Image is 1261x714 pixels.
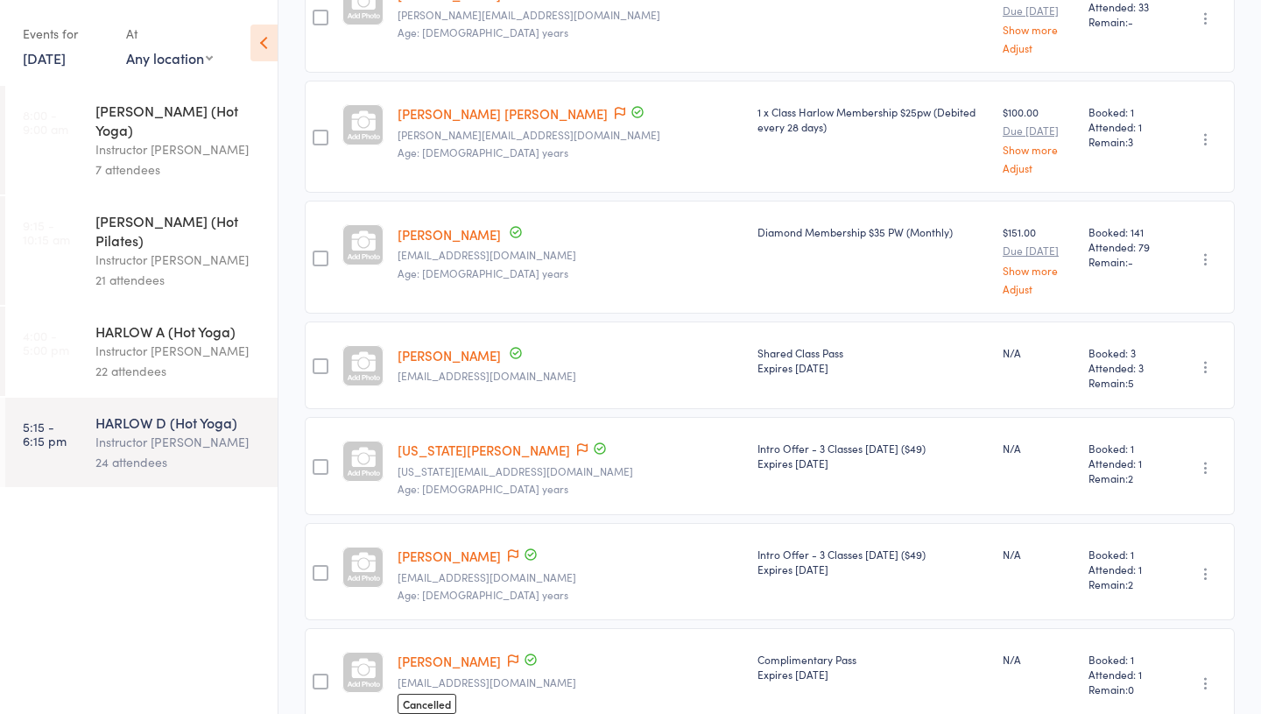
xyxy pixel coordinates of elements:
div: Expires [DATE] [757,562,989,576]
a: 4:00 -5:00 pmHARLOW A (Hot Yoga)Instructor [PERSON_NAME]22 attendees [5,307,278,396]
span: 0 [1128,682,1134,696]
div: Expires [DATE] [757,667,989,682]
div: 22 attendees [95,361,263,381]
a: Show more [1003,144,1074,155]
small: emma@emmasempire.com [398,129,743,141]
a: 5:15 -6:15 pmHARLOW D (Hot Yoga)Instructor [PERSON_NAME]24 attendees [5,398,278,487]
span: Age: [DEMOGRAPHIC_DATA] years [398,587,568,602]
div: [PERSON_NAME] (Hot Yoga) [95,101,263,139]
div: N/A [1003,345,1074,360]
div: Complimentary Pass [757,652,989,682]
div: Instructor [PERSON_NAME] [95,432,263,452]
span: - [1128,254,1133,269]
a: [PERSON_NAME] [398,346,501,364]
span: Remain: [1088,134,1164,149]
span: Attended: 3 [1088,360,1164,375]
small: mlee353@icloud.com [398,676,743,689]
span: 2 [1128,470,1133,485]
a: Show more [1003,265,1074,276]
span: Booked: 1 [1088,441,1164,456]
div: 21 attendees [95,270,263,290]
time: 8:00 - 9:00 am [23,108,68,136]
div: Expires [DATE] [757,360,989,375]
small: elohugo@icloud.com [398,249,743,261]
small: daisyledger045@gmail.com [398,571,743,583]
span: Remain: [1088,576,1164,591]
span: Booked: 1 [1088,104,1164,119]
span: Age: [DEMOGRAPHIC_DATA] years [398,145,568,159]
span: 2 [1128,576,1133,591]
div: Intro Offer - 3 Classes [DATE] ($49) [757,441,989,470]
div: 24 attendees [95,452,263,472]
div: N/A [1003,652,1074,667]
span: Remain: [1088,14,1164,29]
span: 3 [1128,134,1133,149]
a: [PERSON_NAME] [398,547,501,565]
div: N/A [1003,547,1074,562]
small: Due [DATE] [1003,4,1074,17]
small: georgia.kinneally@outlook.com [398,465,743,477]
div: Instructor [PERSON_NAME] [95,341,263,361]
div: 7 attendees [95,159,263,180]
div: $151.00 [1003,224,1074,293]
span: Attended: 79 [1088,239,1164,254]
a: [PERSON_NAME] [398,225,501,244]
div: 1 x Class Harlow Membership $25pw (Debited every 28 days) [757,104,989,134]
span: Booked: 1 [1088,547,1164,562]
div: Events for [23,19,109,48]
a: Adjust [1003,162,1074,173]
span: Age: [DEMOGRAPHIC_DATA] years [398,265,568,280]
span: 5 [1128,375,1134,390]
div: Instructor [PERSON_NAME] [95,250,263,270]
div: Any location [126,48,213,67]
small: Rkeel@emmasempire.com [398,370,743,382]
time: 9:15 - 10:15 am [23,218,70,246]
span: Booked: 141 [1088,224,1164,239]
span: Booked: 3 [1088,345,1164,360]
a: [US_STATE][PERSON_NAME] [398,441,570,459]
a: 9:15 -10:15 am[PERSON_NAME] (Hot Pilates)Instructor [PERSON_NAME]21 attendees [5,196,278,305]
span: Remain: [1088,470,1164,485]
div: N/A [1003,441,1074,456]
a: [PERSON_NAME] [398,652,501,670]
span: Attended: 1 [1088,667,1164,682]
time: 4:00 - 5:00 pm [23,329,69,357]
small: Due [DATE] [1003,124,1074,137]
a: Show more [1003,24,1074,35]
span: Attended: 1 [1088,119,1164,134]
span: Age: [DEMOGRAPHIC_DATA] years [398,481,568,496]
span: Cancelled [398,694,456,714]
div: HARLOW D (Hot Yoga) [95,413,263,432]
span: - [1128,14,1133,29]
span: Age: [DEMOGRAPHIC_DATA] years [398,25,568,39]
time: 5:15 - 6:15 pm [23,420,67,448]
div: Diamond Membership $35 PW (Monthly) [757,224,989,239]
a: [PERSON_NAME] [PERSON_NAME] [398,104,608,123]
a: [DATE] [23,48,66,67]
a: Adjust [1003,283,1074,294]
div: HARLOW A (Hot Yoga) [95,322,263,341]
div: Instructor [PERSON_NAME] [95,139,263,159]
span: Remain: [1088,375,1164,390]
span: Attended: 1 [1088,562,1164,576]
small: Cecilliehanssen@outlook.com [398,9,743,21]
a: 8:00 -9:00 am[PERSON_NAME] (Hot Yoga)Instructor [PERSON_NAME]7 attendees [5,86,278,194]
div: Intro Offer - 3 Classes [DATE] ($49) [757,547,989,576]
small: Due [DATE] [1003,244,1074,257]
div: [PERSON_NAME] (Hot Pilates) [95,211,263,250]
span: Remain: [1088,254,1164,269]
div: At [126,19,213,48]
span: Attended: 1 [1088,456,1164,470]
span: Booked: 1 [1088,652,1164,667]
div: Shared Class Pass [757,345,989,375]
a: Adjust [1003,42,1074,53]
span: Remain: [1088,682,1164,696]
div: $100.00 [1003,104,1074,173]
div: Expires [DATE] [757,456,989,470]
